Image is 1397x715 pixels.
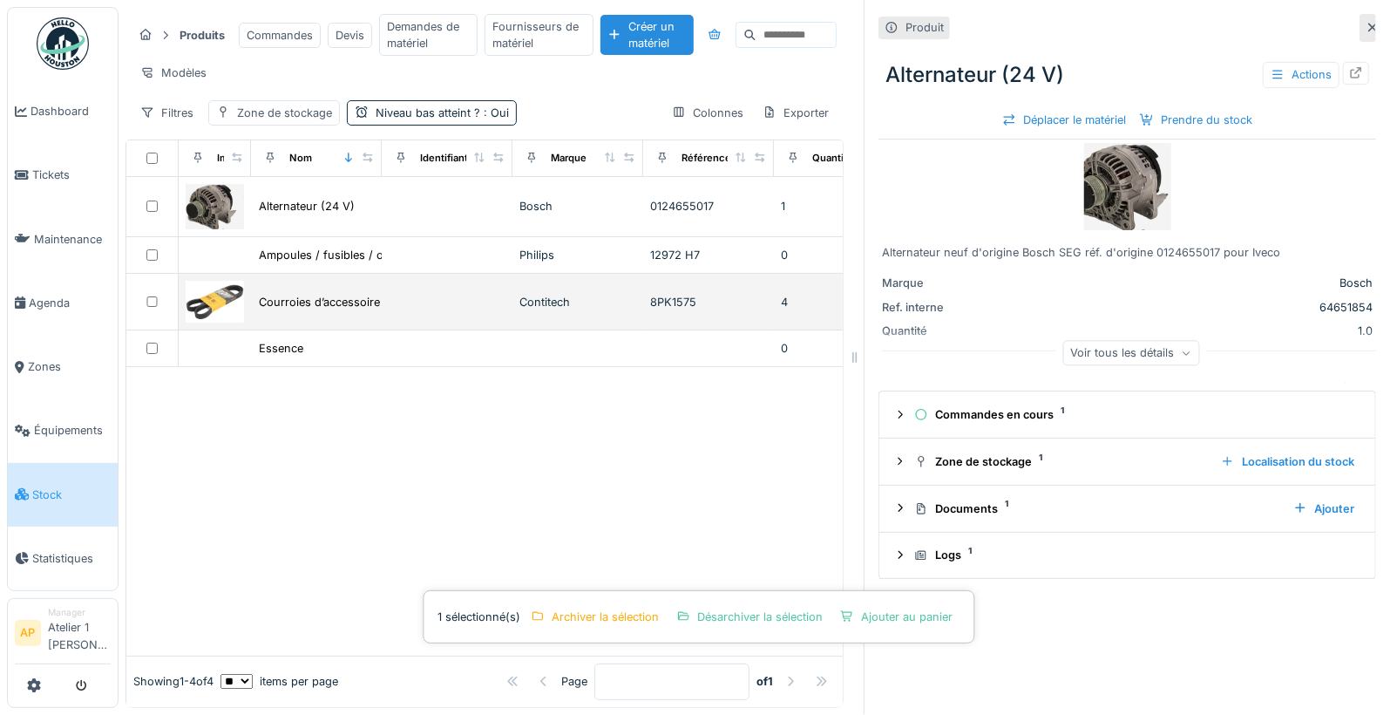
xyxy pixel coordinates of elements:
span: Statistiques [32,550,111,567]
div: Localisation du stock [1214,450,1361,473]
div: Alternateur (24 V) [878,52,1376,98]
div: Zone de stockage [914,453,1207,470]
span: : Oui [480,106,509,119]
span: Maintenance [34,231,111,248]
li: AP [15,620,41,646]
span: Dashboard [31,103,111,119]
div: Contitech [519,294,636,310]
div: Marque [882,275,1013,291]
div: Nom [289,151,312,166]
summary: Commandes en cours1 [886,398,1368,431]
div: Documents [914,500,1279,517]
span: Agenda [29,295,111,311]
a: Statistiques [8,527,118,590]
a: Agenda [8,271,118,335]
div: Archiver la sélection [524,605,666,629]
div: Prendre du stock [1133,108,1259,132]
div: Créer un matériel [600,15,694,55]
div: Colonnes [664,100,751,126]
div: Actions [1263,62,1339,87]
span: Zones [28,358,111,375]
div: Déplacer le matériel [995,108,1133,132]
div: 8PK1575 [650,294,767,310]
div: Bosch [1020,275,1373,291]
div: Manager [48,606,111,619]
div: 12972 H7 [650,247,767,263]
div: Showing 1 - 4 of 4 [133,673,214,690]
div: items per page [220,673,338,690]
div: Page [561,673,587,690]
span: Tickets [32,167,111,183]
div: 4 [781,294,898,310]
div: Quantité [812,151,853,166]
a: Équipements [8,398,118,462]
div: Identifiant interne [420,151,505,166]
li: Atelier 1 [PERSON_NAME] [48,606,111,660]
a: AP ManagerAtelier 1 [PERSON_NAME] [15,606,111,664]
img: Alternateur (24 V) [1084,143,1171,230]
summary: Logs1 [886,540,1368,572]
div: Ref. interne [882,299,1013,316]
div: Commandes [239,23,321,48]
div: Ampoules / fusibles / optiques [259,247,423,263]
div: 1 [781,198,898,214]
img: Courroies d’accessoire / ventilateur [186,281,244,323]
div: Marque [551,151,587,166]
div: 64651854 [1020,299,1373,316]
div: Niveau bas atteint ? [376,105,509,121]
div: 0124655017 [650,198,767,214]
div: Philips [519,247,636,263]
div: Fournisseurs de matériel [485,14,593,56]
div: Désarchiver la sélection [669,605,830,629]
div: Image [217,151,246,166]
div: Zone de stockage [237,105,332,121]
div: Référence constructeur [682,151,796,166]
img: Badge_color-CXgf-gQk.svg [37,17,89,70]
a: Zones [8,335,118,398]
span: Stock [32,487,111,503]
div: Essence [259,340,303,357]
div: Courroies d’accessoire / ventilateur [259,294,446,310]
a: Dashboard [8,79,118,143]
div: Alternateur neuf d'origine Bosch SEG réf. d'origine 0124655017 pour Iveco [882,244,1373,261]
div: Alternateur (24 V) [259,198,355,214]
div: Ajouter [1286,497,1361,521]
div: Demandes de matériel [379,14,478,56]
div: Logs [914,547,1354,563]
img: Alternateur (24 V) [186,184,244,229]
div: Produit [905,19,944,36]
div: 0 [781,247,898,263]
a: Stock [8,463,118,527]
a: Maintenance [8,208,118,271]
summary: Documents1Ajouter [886,493,1368,525]
div: Ajouter au panier [833,605,960,629]
div: 1.0 [1020,323,1373,339]
div: 0 [781,340,898,357]
div: Voir tous les détails [1062,340,1199,365]
summary: Zone de stockage1Localisation du stock [886,446,1368,478]
div: Filtres [132,100,201,126]
div: Bosch [519,198,636,214]
div: Quantité [882,323,1013,339]
div: Commandes en cours [914,406,1354,423]
div: Devis [328,23,372,48]
div: Exporter [755,100,837,126]
div: 1 sélectionné(s) [423,590,974,643]
a: Tickets [8,143,118,207]
span: Équipements [34,422,111,439]
strong: Produits [173,27,232,44]
strong: of 1 [756,673,773,690]
div: Modèles [132,60,214,85]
